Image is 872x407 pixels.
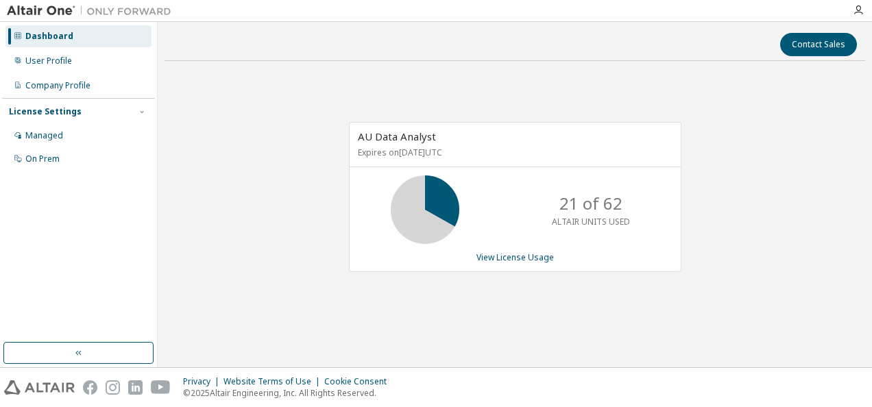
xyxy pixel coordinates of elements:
[476,251,554,263] a: View License Usage
[358,129,436,143] span: AU Data Analyst
[552,216,630,227] p: ALTAIR UNITS USED
[25,56,72,66] div: User Profile
[183,387,395,399] p: © 2025 Altair Engineering, Inc. All Rights Reserved.
[4,380,75,395] img: altair_logo.svg
[25,153,60,164] div: On Prem
[324,376,395,387] div: Cookie Consent
[83,380,97,395] img: facebook.svg
[25,80,90,91] div: Company Profile
[223,376,324,387] div: Website Terms of Use
[25,31,73,42] div: Dashboard
[9,106,82,117] div: License Settings
[559,192,622,215] p: 21 of 62
[128,380,143,395] img: linkedin.svg
[25,130,63,141] div: Managed
[106,380,120,395] img: instagram.svg
[7,4,178,18] img: Altair One
[780,33,857,56] button: Contact Sales
[183,376,223,387] div: Privacy
[151,380,171,395] img: youtube.svg
[358,147,669,158] p: Expires on [DATE] UTC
